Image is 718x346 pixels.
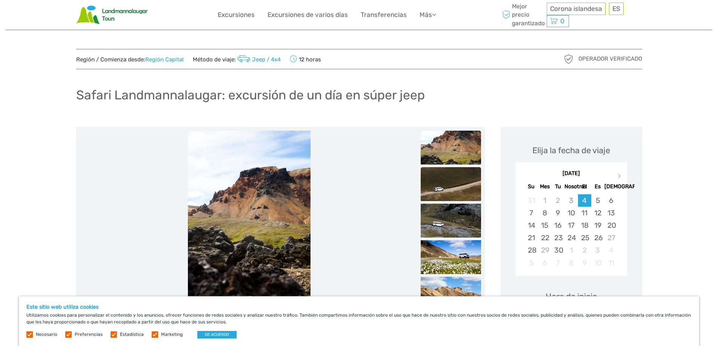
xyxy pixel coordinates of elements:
div: No disponible el lunes 6 de octubre de 2025 [538,257,551,269]
font: 8 [543,209,547,217]
div: Elige el viernes 19 de septiembre de 2025 [591,219,604,232]
div: Elija el jueves 18 de septiembre de 2025 [578,219,591,232]
font: Más [420,11,432,18]
div: No disponible el sábado 4 de octubre de 2025 [604,244,618,256]
font: 10 [567,209,575,217]
div: Elige el martes 16 de septiembre de 2025 [551,219,564,232]
div: Elija el miércoles 17 de septiembre de 2025 [564,219,578,232]
a: Excursiones [218,9,255,20]
font: Corona islandesa [550,5,602,12]
font: Estamos fuera ahora mismo. ¡Vuelve más tarde! [11,13,158,19]
div: Elija el lunes 15 de septiembre de 2025 [538,219,551,232]
font: 5 [596,196,600,205]
font: 27 [607,233,615,242]
div: Elija el lunes 8 de septiembre de 2025 [538,207,551,219]
div: Elige el domingo 7 de septiembre de 2025 [525,207,538,219]
font: Excursiones de varios días [268,11,348,18]
font: 28 [528,246,537,255]
div: mes 2025-09 [518,194,624,269]
div: Elija el jueves 2 de octubre de 2025 [578,244,591,256]
font: 13 [607,209,615,217]
font: 7 [556,259,560,267]
div: Elige el viernes 26 de septiembre de 2025 [591,232,604,244]
font: Hora de inicio [546,291,597,302]
div: Elija el miércoles 24 de septiembre de 2025 [564,232,578,244]
font: 2 [556,196,560,205]
div: No disponible el miércoles 8 de octubre de 2025 [564,257,578,269]
div: No disponible el martes 7 de octubre de 2025 [551,257,564,269]
div: Elija el jueves 4 de septiembre de 2025 [578,194,591,207]
button: Abrir el widget de chat LiveChat [87,12,96,21]
font: 31 [528,196,535,205]
font: [DEMOGRAPHIC_DATA] [604,183,664,190]
button: DE ACUERDO [197,331,237,338]
div: Elige el martes 23 de septiembre de 2025 [551,232,564,244]
font: Mejor precio garantizado [512,3,545,26]
a: Jeep / 4x4 [236,56,281,63]
font: 14 [528,221,535,230]
font: Es [595,183,601,190]
font: [DATE] [563,170,580,177]
font: 6 [543,259,547,267]
font: 4 [609,246,613,255]
div: No disponible el miércoles 3 de septiembre de 2025 [564,194,578,207]
font: 1 [570,246,573,255]
div: Elige el domingo 28 de septiembre de 2025 [525,244,538,256]
font: El [582,183,587,190]
div: Elige el domingo 14 de septiembre de 2025 [525,219,538,232]
font: Utilizamos cookies para personalizar el contenido y los anuncios, ofrecer funciones de redes soci... [26,312,691,324]
font: 1 [543,196,546,205]
font: 7 [529,209,533,217]
div: No disponible el sábado 27 de septiembre de 2025 [604,232,618,244]
div: Elige el sábado 13 de septiembre de 2025 [604,207,618,219]
font: Región / Comienza desde: [76,56,145,63]
font: 12 [594,209,601,217]
font: 6 [609,196,613,205]
font: Este sitio web utiliza cookies [26,304,98,310]
font: 5 [529,259,534,267]
font: 17 [568,221,575,230]
font: 4 [582,196,587,205]
font: 11 [581,209,587,217]
div: Elija el miércoles 10 de septiembre de 2025 [564,207,578,219]
font: 23 [554,233,563,242]
div: No disponible el lunes 29 de septiembre de 2025 [538,244,551,256]
font: DE ACUERDO [205,332,229,337]
font: Marketing [161,332,183,337]
div: Elige el viernes 5 de septiembre de 2025 [591,194,604,207]
font: 0 [560,17,564,25]
div: Elige el sábado 6 de septiembre de 2025 [604,194,618,207]
button: Mes próximo [614,172,626,184]
div: Elige el sábado 20 de septiembre de 2025 [604,219,618,232]
font: 25 [581,233,589,242]
font: Elija la fecha de viaje [532,145,610,155]
font: Estadística [120,332,144,337]
img: 4610c8073da94397a49e2b44852ab0d2_slider_thumbnail.jpg [421,167,481,201]
font: Nosotros [564,183,587,190]
font: Su [528,183,535,190]
font: Mes [540,183,550,190]
font: Preferencias [75,332,103,337]
font: 20 [607,221,616,230]
div: Elige el martes 9 de septiembre de 2025 [551,207,564,219]
font: Excursiones [218,11,255,18]
div: No disponible el domingo 5 de octubre de 2025 [525,257,538,269]
font: 9 [556,209,560,217]
font: 15 [541,221,548,230]
font: 22 [541,233,549,242]
font: Método de viaje: [193,56,236,63]
font: 18 [581,221,589,230]
font: Jeep / 4x4 [252,56,281,63]
a: Excursiones de varios días [268,9,348,20]
img: 1ca60e5b6e734969b37e3fa0911e4704_slider_thumbnail.jpg [421,131,481,165]
font: 12 horas [299,56,321,63]
img: 1ca60e5b6e734969b37e3fa0911e4704_main_slider.jpg [188,131,311,311]
font: 29 [541,246,549,255]
div: Elija el jueves 11 de septiembre de 2025 [578,207,591,219]
font: 16 [554,221,562,230]
font: 11 [608,259,614,267]
img: verified_operator_grey_128.png [563,53,575,65]
div: Elige el viernes 3 de octubre de 2025 [591,244,604,256]
div: Elija el martes 30 de septiembre de 2025 [551,244,564,256]
font: 2 [583,246,587,255]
